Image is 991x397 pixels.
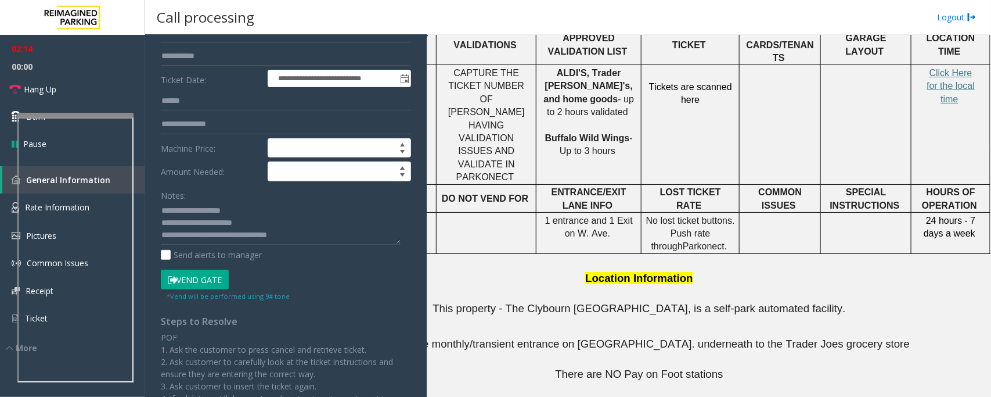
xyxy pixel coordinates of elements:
span: LOCATION TIME [927,33,975,56]
img: 'icon' [12,202,19,213]
h4: Steps to Resolve [161,316,411,327]
a: Logout [937,11,976,23]
a: Click Here for the local time [927,69,975,104]
label: Ticket Date: [158,70,265,87]
span: Decrease value [394,148,410,158]
span: Tickets are scanned here [649,82,732,105]
span: 24 hours - 7 days a week [924,216,975,238]
label: Machine Price: [158,138,265,158]
span: There are NO Pay on Foot stations [555,368,723,380]
span: GARAGE LAYOUT [846,33,887,56]
span: 1 entrance and 1 Exit on W. Ave. [545,216,633,238]
img: 'icon' [12,287,20,295]
button: Vend Gate [161,270,229,289]
img: 'icon' [12,259,21,268]
span: MONTHLY CARDS/TENANTS [747,27,814,63]
span: Parkonect [683,241,725,252]
a: General Information [2,166,145,194]
span: CAPTURE THE TICKET NUMBER OF [PERSON_NAME] HAVING VALIDATION ISSUES AND VALIDATE IN PARKONEC [448,68,525,182]
span: APPROVED VALIDATION LIST [548,33,628,56]
label: Notes: [161,185,186,202]
span: Dtmf [26,110,46,123]
span: No lost ticket buttons. Push rate through [646,216,735,252]
span: Decrease value [394,171,410,181]
img: logout [967,11,976,23]
span: COMMON ISSUES [759,187,802,210]
div: More [6,342,145,354]
span: Increase value [394,139,410,148]
span: ENTRANCE/EXIT LANE INFO [552,187,626,210]
span: . [725,241,727,251]
label: Send alerts to manager [161,249,262,261]
img: 'icon' [12,232,20,239]
span: This property - The Clybourn [GEOGRAPHIC_DATA], is a self-park automated facility. [433,302,845,314]
img: 'icon' [12,176,20,184]
label: Amount Needed: [158,162,265,181]
h3: Call processing [151,3,260,31]
span: Click Here for the local time [927,68,975,104]
span: Location Information [585,272,693,284]
small: Vend will be performed using 9# tone [167,292,290,301]
span: LOST TICKET RATE [660,187,721,210]
span: Buffalo Wild Wings [545,133,630,143]
span: SPECIAL INSTRUCTIONS [830,187,900,210]
span: Toggle popup [398,70,410,87]
span: DO NOT VEND FOR [442,194,528,203]
span: ALDI'S, Trader [PERSON_NAME]'s, and home goods [544,68,633,104]
span: HOURS OF OPERATION [922,187,977,210]
span: Increase value [394,162,410,171]
span: TICKET [672,40,706,50]
img: 'icon' [12,313,19,324]
span: There is one monthly/transient entrance on [GEOGRAPHIC_DATA]. underneath to the Trader Joes groce... [369,338,910,350]
span: VALIDATIONS [453,40,516,50]
span: T [509,172,514,182]
span: Hang Up [24,83,56,95]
